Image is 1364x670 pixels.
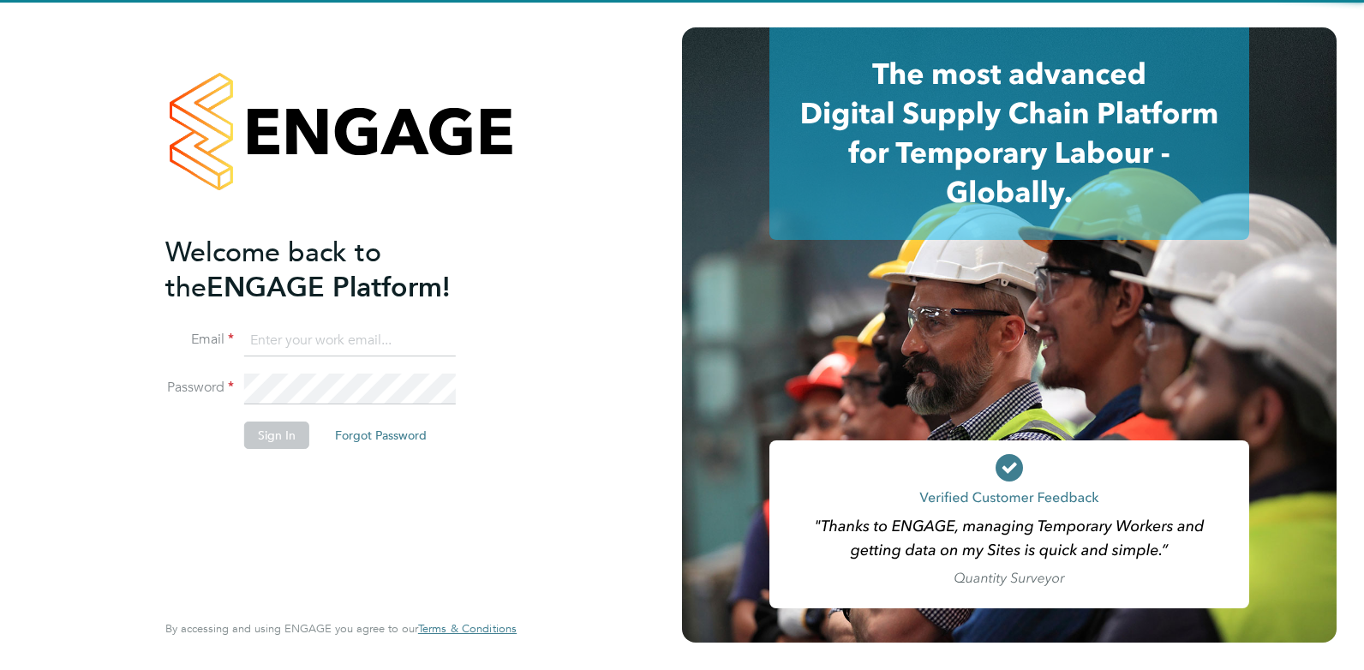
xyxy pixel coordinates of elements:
h2: ENGAGE Platform! [165,235,500,305]
input: Enter your work email... [244,326,456,356]
span: Welcome back to the [165,236,381,304]
span: Terms & Conditions [418,621,517,636]
button: Sign In [244,422,309,449]
a: Terms & Conditions [418,622,517,636]
span: By accessing and using ENGAGE you agree to our [165,621,517,636]
label: Email [165,331,234,349]
label: Password [165,379,234,397]
button: Forgot Password [321,422,440,449]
